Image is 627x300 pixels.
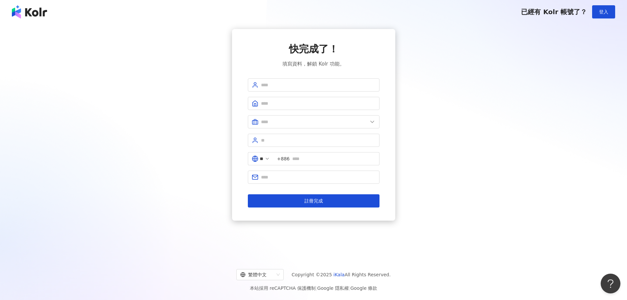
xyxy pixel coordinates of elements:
[289,42,338,56] span: 快完成了！
[592,5,615,18] button: 登入
[333,272,345,277] a: iKala
[349,286,351,291] span: |
[292,271,391,279] span: Copyright © 2025 All Rights Reserved.
[599,9,608,14] span: 登入
[12,5,47,18] img: logo
[282,60,344,68] span: 填寫資料，解鎖 Kolr 功能。
[248,194,379,207] button: 註冊完成
[521,8,587,16] span: 已經有 Kolr 帳號了？
[350,286,377,291] a: Google 條款
[601,274,620,293] iframe: Help Scout Beacon - Open
[277,155,290,162] span: +886
[304,198,323,204] span: 註冊完成
[316,286,317,291] span: |
[240,269,274,280] div: 繁體中文
[250,284,377,292] span: 本站採用 reCAPTCHA 保護機制
[317,286,349,291] a: Google 隱私權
